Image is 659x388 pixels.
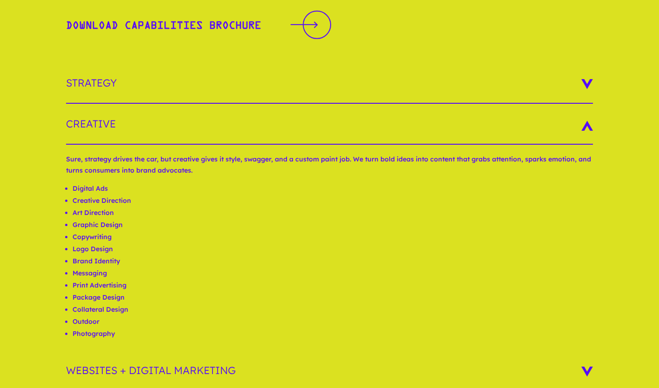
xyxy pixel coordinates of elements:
h3: Creative [66,104,593,145]
li: Graphic Design [73,219,593,231]
li: Print Advertising [73,279,593,291]
li: Copywriting [73,231,593,243]
img: salesiqlogo_leal7QplfZFryJ6FIlVepeu7OftD7mt8q6exU6-34PB8prfIgodN67KcxXM9Y7JQ_.png [64,244,71,250]
div: Minimize live chat window [153,5,175,27]
div: Leave a message [48,52,156,64]
li: Digital Ads [73,182,593,194]
li: Art Direction [73,207,593,219]
p: Sure, strategy drives the car, but creative gives it style, swagger, and a custom paint job. We t... [66,154,593,183]
li: Collateral Design [73,303,593,315]
li: Brand Identity [73,255,593,267]
li: Creative Direction [73,194,593,207]
li: Package Design [73,291,593,303]
li: Logo Design [73,243,593,255]
li: Photography [73,328,593,340]
li: Messaging [73,267,593,279]
textarea: Type your message and click 'Submit' [5,254,177,287]
li: Outdoor [73,315,593,328]
span: We are offline. Please leave us a message. [20,117,162,211]
em: Driven by SalesIQ [73,244,118,250]
h3: Strategy [66,63,593,104]
em: Submit [136,287,169,299]
a: Download Capabilities BrochureDownload Capabilities Brochure [66,9,331,40]
img: logo_Zg8I0qSkbAqR2WFHt3p6CTuqpyXMFPubPcD2OT02zFN43Cy9FUNNG3NEPhM_Q1qe_.png [16,56,39,61]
